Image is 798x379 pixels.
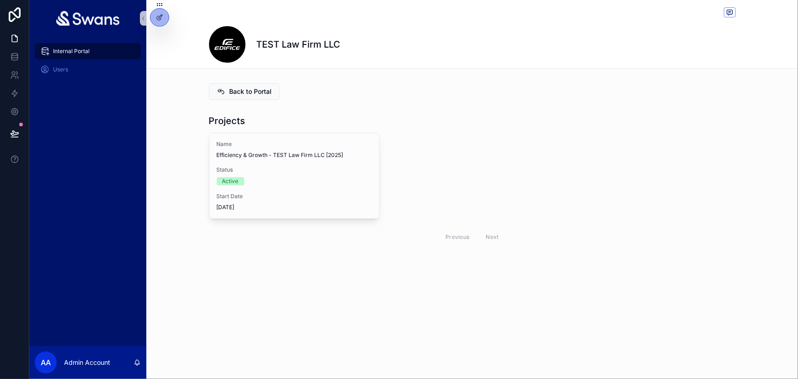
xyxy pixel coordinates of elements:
span: Status [217,166,372,173]
span: Users [53,66,68,73]
a: Users [35,61,141,78]
span: Efficiency & Growth - TEST Law Firm LLC [2025] [217,152,372,159]
a: NameEfficiency & Growth - TEST Law Firm LLC [2025]StatusActiveStart Date[DATE] [209,133,380,219]
span: Internal Portal [53,48,90,55]
span: [DATE] [217,204,372,211]
img: App logo [56,11,120,26]
a: Internal Portal [35,43,141,60]
span: Back to Portal [230,87,272,96]
div: scrollable content [29,37,146,90]
button: Back to Portal [209,83,280,100]
p: Admin Account [64,358,110,367]
span: Start Date [217,193,372,200]
h1: TEST Law Firm LLC [257,38,341,51]
div: Active [222,177,239,185]
span: Name [217,141,372,148]
h1: Projects [209,114,246,127]
span: AA [41,357,51,368]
